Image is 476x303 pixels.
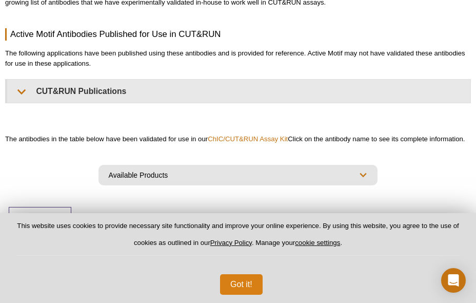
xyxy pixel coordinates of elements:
[220,274,263,295] button: Got it!
[441,268,466,293] div: Open Intercom Messenger
[5,28,471,41] h3: Active Motif Antibodies Published for Use in CUT&RUN
[9,207,71,228] a: Products (14)
[5,48,471,69] p: The following applications have been published using these antibodies and is provided for referen...
[295,239,340,247] button: cookie settings
[210,239,252,247] a: Privacy Policy
[16,221,460,256] p: This website uses cookies to provide necessary site functionality and improve your online experie...
[208,135,288,143] a: ChIC/CUT&RUN Assay Kit
[7,80,470,103] summary: CUT&RUN Publications
[5,134,471,144] p: The antibodies in the table below have been validated for use in our Click on the antibody name t...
